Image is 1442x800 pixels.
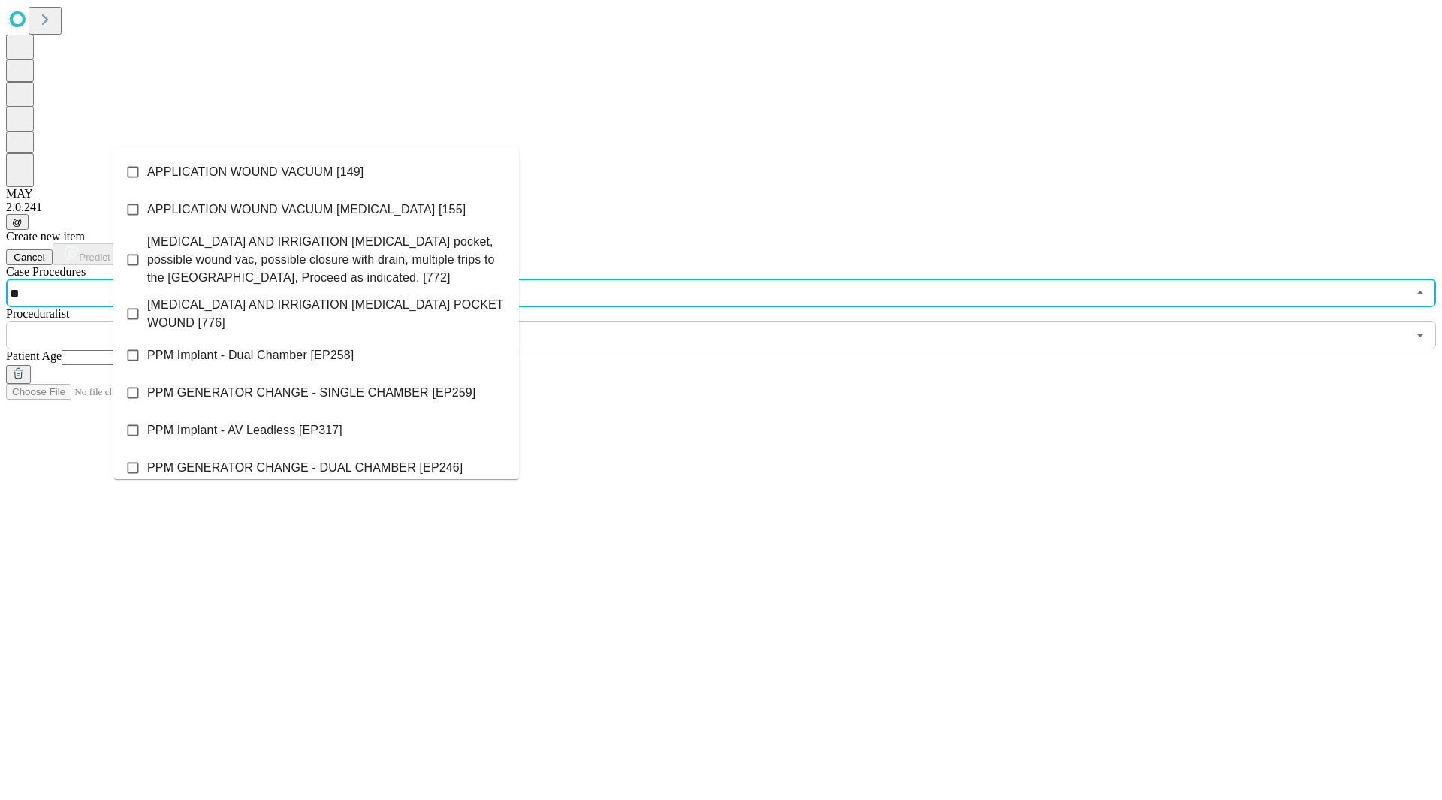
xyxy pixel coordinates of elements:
span: APPLICATION WOUND VACUUM [149] [147,163,364,181]
button: Open [1410,325,1431,346]
span: Create new item [6,230,85,243]
button: Predict [53,243,122,265]
span: PPM Implant - Dual Chamber [EP258] [147,346,354,364]
div: 2.0.241 [6,201,1436,214]
span: APPLICATION WOUND VACUUM [MEDICAL_DATA] [155] [147,201,466,219]
button: Close [1410,282,1431,303]
span: [MEDICAL_DATA] AND IRRIGATION [MEDICAL_DATA] pocket, possible wound vac, possible closure with dr... [147,233,507,287]
div: MAY [6,187,1436,201]
span: Scheduled Procedure [6,265,86,278]
button: @ [6,214,29,230]
span: Patient Age [6,349,62,362]
span: PPM Implant - AV Leadless [EP317] [147,421,342,439]
button: Cancel [6,249,53,265]
span: @ [12,216,23,228]
span: Cancel [14,252,45,263]
span: PPM GENERATOR CHANGE - DUAL CHAMBER [EP246] [147,459,463,477]
span: Predict [79,252,110,263]
span: [MEDICAL_DATA] AND IRRIGATION [MEDICAL_DATA] POCKET WOUND [776] [147,296,507,332]
span: PPM GENERATOR CHANGE - SINGLE CHAMBER [EP259] [147,384,475,402]
span: Proceduralist [6,307,69,320]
